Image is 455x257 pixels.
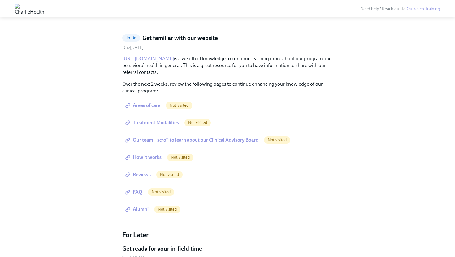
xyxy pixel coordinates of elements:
[122,230,333,240] h4: For Later
[127,102,160,109] span: Areas of care
[122,99,165,112] a: Areas of care
[122,203,153,216] a: Alumni
[127,206,149,212] span: Alumni
[122,117,183,129] a: Treatment Modalities
[407,6,440,11] a: Outreach Training
[127,137,258,143] span: Our team – scroll to learn about our Clinical Advisory Board
[122,81,333,94] p: Over the next 2 weeks, review the following pages to continue enhancing your knowledge of our cli...
[122,55,333,76] p: is a wealth of knowledge to continue learning more about our program and behavioral health in gen...
[127,154,162,161] span: How it works
[148,190,174,194] span: Not visited
[127,189,142,195] span: FAQ
[127,120,179,126] span: Treatment Modalities
[142,34,218,42] h5: Get familiar with our website
[122,151,166,164] a: How it works
[264,138,290,142] span: Not visited
[122,36,140,40] span: To Do
[154,207,180,212] span: Not visited
[122,186,147,198] a: FAQ
[122,34,333,50] a: To DoGet familiar with our websiteDue[DATE]
[166,103,192,108] span: Not visited
[15,4,44,14] img: CharlieHealth
[167,155,193,160] span: Not visited
[156,172,183,177] span: Not visited
[360,6,440,11] span: Need help? Reach out to
[122,45,144,50] span: Thursday, September 4th 2025, 10:00 am
[122,245,202,253] h5: Get ready for your in-field time
[127,172,151,178] span: Reviews
[122,169,155,181] a: Reviews
[122,134,263,146] a: Our team – scroll to learn about our Clinical Advisory Board
[184,120,211,125] span: Not visited
[122,56,174,62] a: [URL][DOMAIN_NAME]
